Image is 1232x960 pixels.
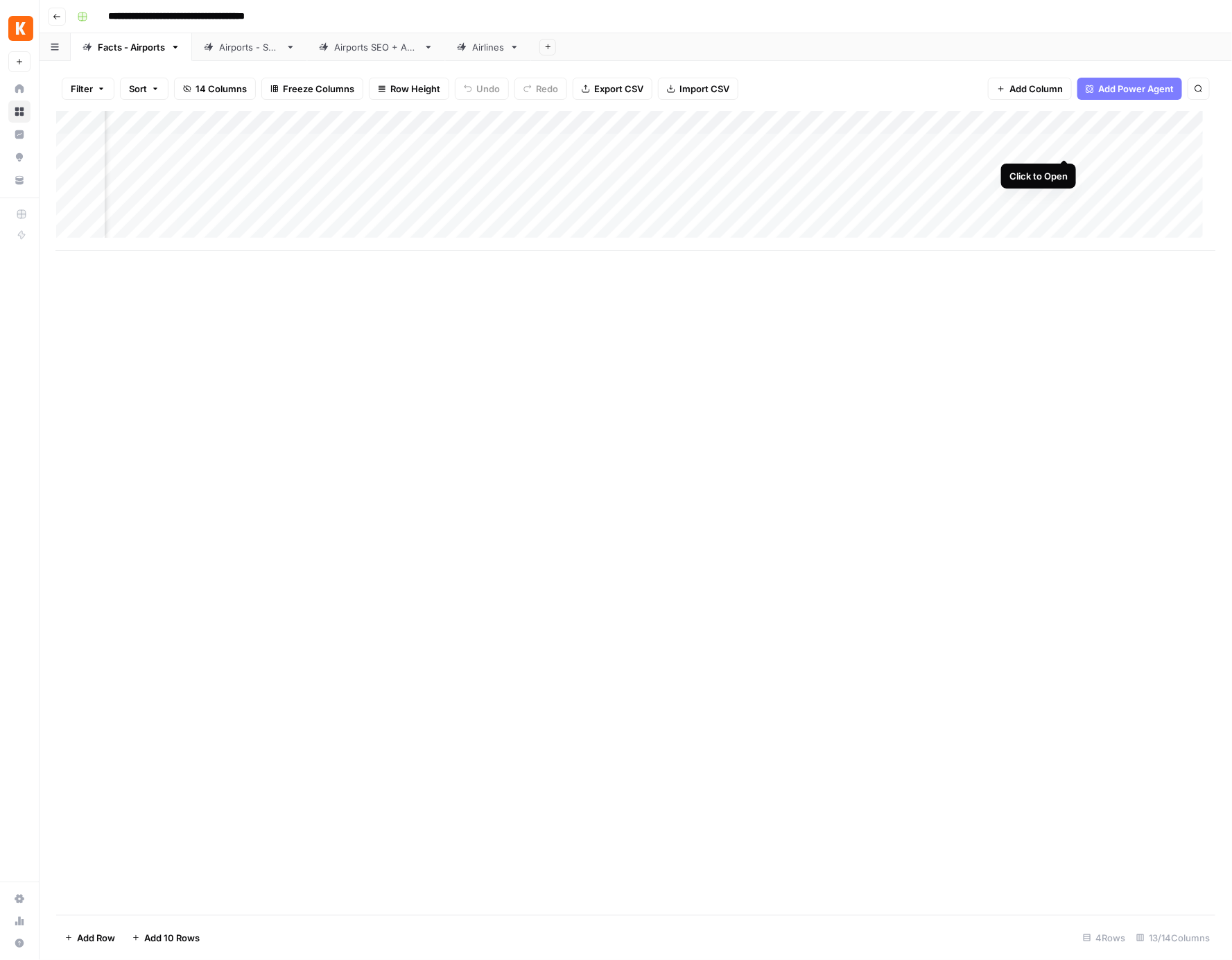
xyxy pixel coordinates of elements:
[472,40,504,54] div: Airlines
[594,82,643,96] span: Export CSV
[679,82,729,96] span: Import CSV
[573,78,652,100] button: Export CSV
[8,101,31,123] a: Browse
[261,78,363,100] button: Freeze Columns
[192,33,307,61] a: Airports - SEO
[536,82,558,96] span: Redo
[71,82,93,96] span: Filter
[174,78,256,100] button: 14 Columns
[196,82,247,96] span: 14 Columns
[8,932,31,954] button: Help + Support
[1131,927,1215,949] div: 13/14 Columns
[219,40,280,54] div: Airports - SEO
[8,16,33,41] img: Kayak Logo
[8,888,31,910] a: Settings
[8,146,31,168] a: Opportunities
[120,78,168,100] button: Sort
[8,11,31,46] button: Workspace: Kayak
[62,78,114,100] button: Filter
[307,33,445,61] a: Airports SEO + AEO
[8,78,31,100] a: Home
[988,78,1072,100] button: Add Column
[1077,78,1182,100] button: Add Power Agent
[369,78,449,100] button: Row Height
[8,910,31,932] a: Usage
[455,78,509,100] button: Undo
[129,82,147,96] span: Sort
[144,931,200,945] span: Add 10 Rows
[1009,82,1063,96] span: Add Column
[476,82,500,96] span: Undo
[658,78,738,100] button: Import CSV
[390,82,440,96] span: Row Height
[283,82,354,96] span: Freeze Columns
[1077,927,1131,949] div: 4 Rows
[71,33,192,61] a: Facts - Airports
[8,123,31,146] a: Insights
[334,40,418,54] div: Airports SEO + AEO
[98,40,165,54] div: Facts - Airports
[445,33,531,61] a: Airlines
[123,927,208,949] button: Add 10 Rows
[1009,169,1068,183] div: Click to Open
[1098,82,1174,96] span: Add Power Agent
[77,931,115,945] span: Add Row
[514,78,567,100] button: Redo
[8,169,31,191] a: Your Data
[56,927,123,949] button: Add Row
